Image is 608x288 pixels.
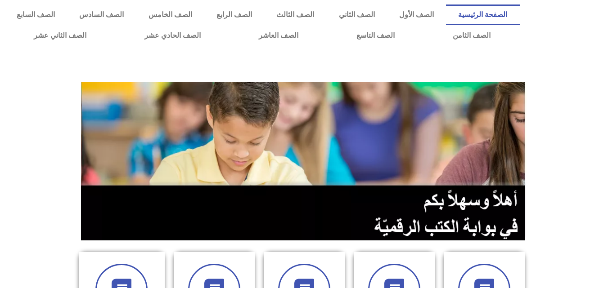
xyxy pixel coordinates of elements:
[136,4,204,25] a: الصف الخامس
[5,25,115,46] a: الصف الثاني عشر
[264,4,326,25] a: الصف الثالث
[67,4,136,25] a: الصف السادس
[327,25,423,46] a: الصف التاسع
[115,25,230,46] a: الصف الحادي عشر
[230,25,327,46] a: الصف العاشر
[5,4,67,25] a: الصف السابع
[327,4,387,25] a: الصف الثاني
[204,4,264,25] a: الصف الرابع
[387,4,446,25] a: الصف الأول
[423,25,519,46] a: الصف الثامن
[446,4,519,25] a: الصفحة الرئيسية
